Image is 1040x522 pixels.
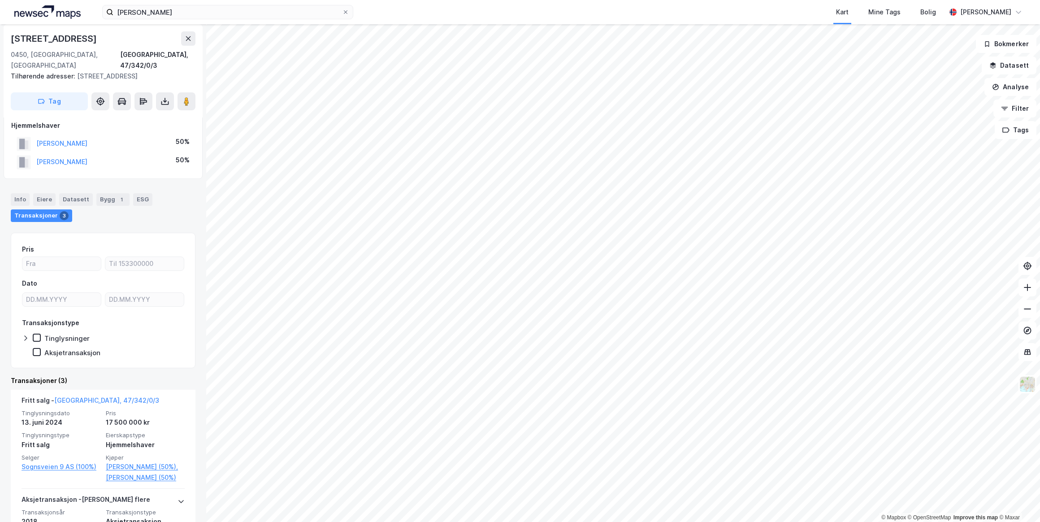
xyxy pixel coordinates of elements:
[11,209,72,222] div: Transaksjoner
[920,7,936,17] div: Bolig
[14,5,81,19] img: logo.a4113a55bc3d86da70a041830d287a7e.svg
[59,193,93,206] div: Datasett
[11,193,30,206] div: Info
[908,514,951,521] a: OpenStreetMap
[105,293,184,306] input: DD.MM.YYYY
[106,431,185,439] span: Eierskapstype
[22,257,101,270] input: Fra
[953,514,998,521] a: Improve this map
[993,100,1036,117] button: Filter
[22,244,34,255] div: Pris
[1019,376,1036,393] img: Z
[176,155,190,165] div: 50%
[11,31,99,46] div: [STREET_ADDRESS]
[133,193,152,206] div: ESG
[868,7,901,17] div: Mine Tags
[22,278,37,289] div: Dato
[113,5,342,19] input: Søk på adresse, matrikkel, gårdeiere, leietakere eller personer
[120,49,195,71] div: [GEOGRAPHIC_DATA], 47/342/0/3
[22,509,100,516] span: Transaksjonsår
[22,409,100,417] span: Tinglysningsdato
[44,334,90,343] div: Tinglysninger
[11,375,195,386] div: Transaksjoner (3)
[22,461,100,472] a: Sognsveien 9 AS (100%)
[33,193,56,206] div: Eiere
[117,195,126,204] div: 1
[960,7,1011,17] div: [PERSON_NAME]
[11,71,188,82] div: [STREET_ADDRESS]
[22,395,159,409] div: Fritt salg -
[995,121,1036,139] button: Tags
[22,431,100,439] span: Tinglysningstype
[176,136,190,147] div: 50%
[106,461,185,472] a: [PERSON_NAME] (50%),
[22,439,100,450] div: Fritt salg
[995,479,1040,522] iframe: Chat Widget
[881,514,906,521] a: Mapbox
[22,318,79,328] div: Transaksjonstype
[44,348,100,357] div: Aksjetransaksjon
[11,72,77,80] span: Tilhørende adresser:
[982,57,1036,74] button: Datasett
[984,78,1036,96] button: Analyse
[22,417,100,428] div: 13. juni 2024
[106,439,185,450] div: Hjemmelshaver
[60,211,69,220] div: 3
[11,92,88,110] button: Tag
[54,396,159,404] a: [GEOGRAPHIC_DATA], 47/342/0/3
[105,257,184,270] input: Til 153300000
[11,49,120,71] div: 0450, [GEOGRAPHIC_DATA], [GEOGRAPHIC_DATA]
[106,472,185,483] a: [PERSON_NAME] (50%)
[22,454,100,461] span: Selger
[836,7,849,17] div: Kart
[106,454,185,461] span: Kjøper
[11,120,195,131] div: Hjemmelshaver
[976,35,1036,53] button: Bokmerker
[106,409,185,417] span: Pris
[995,479,1040,522] div: Kontrollprogram for chat
[22,494,150,509] div: Aksjetransaksjon - [PERSON_NAME] flere
[106,509,185,516] span: Transaksjonstype
[96,193,130,206] div: Bygg
[106,417,185,428] div: 17 500 000 kr
[22,293,101,306] input: DD.MM.YYYY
